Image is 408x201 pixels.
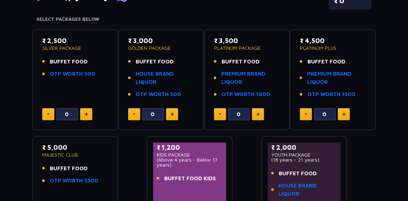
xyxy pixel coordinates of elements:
a: OTP WORTH 500 [136,90,181,99]
span: BUFFET FOOD [50,58,88,66]
p: ₹ 4,500 [300,36,366,46]
span: BUFFET FOOD [307,58,345,66]
span: BUFFET FOOD KIDS [164,174,216,183]
p: ₹ 5,000 [42,143,108,152]
img: plus [257,113,260,116]
p: PLATINUM PLUS [300,46,366,51]
p: ₹ 1,200 [157,143,223,152]
span: BUFFET FOOD [50,164,88,173]
p: (18 years - 21 years) [271,157,337,162]
p: ₹ 3,500 [214,36,280,46]
a: HOUSE BRAND LIQUOR [136,70,194,86]
p: (Above 4 years - Below 17 years) [157,157,223,167]
a: OTP WORTH 1500 [307,90,355,99]
p: ₹ 2,500 [42,36,108,46]
a: HOUSE BRAND LIQUOR [279,182,337,198]
img: plus [343,113,346,116]
p: KIDS PACKAGE [157,152,223,157]
h4: Select Packages Below [37,16,371,22]
p: GOLDEN PACKAGE [128,46,194,51]
a: PREMIUM BRAND LIQUOR [307,70,366,86]
p: YOUTH PACKAGE [271,152,337,157]
a: OTP WORTH 1000 [222,90,270,99]
p: ₹ 2,000 [271,143,337,152]
a: PREMIUM BRAND LIQUOR [221,70,280,86]
img: minus [305,114,307,115]
span: BUFFET FOOD [222,58,259,66]
a: OTP WORTH 5500 [50,177,98,185]
img: plus [85,113,88,116]
span: BUFFET FOOD [279,169,317,178]
p: MAJESTIC CLUB [42,152,108,157]
img: minus [219,114,221,115]
span: BUFFET FOOD [136,58,174,66]
a: OTP WORTH 500 [50,70,95,78]
p: SILVER PACKAGE [42,46,108,51]
p: PLATINUM PACKAGE [214,46,280,51]
img: plus [171,113,174,116]
img: minus [133,114,135,115]
p: ₹ 3,000 [128,36,194,46]
img: minus [47,114,49,115]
